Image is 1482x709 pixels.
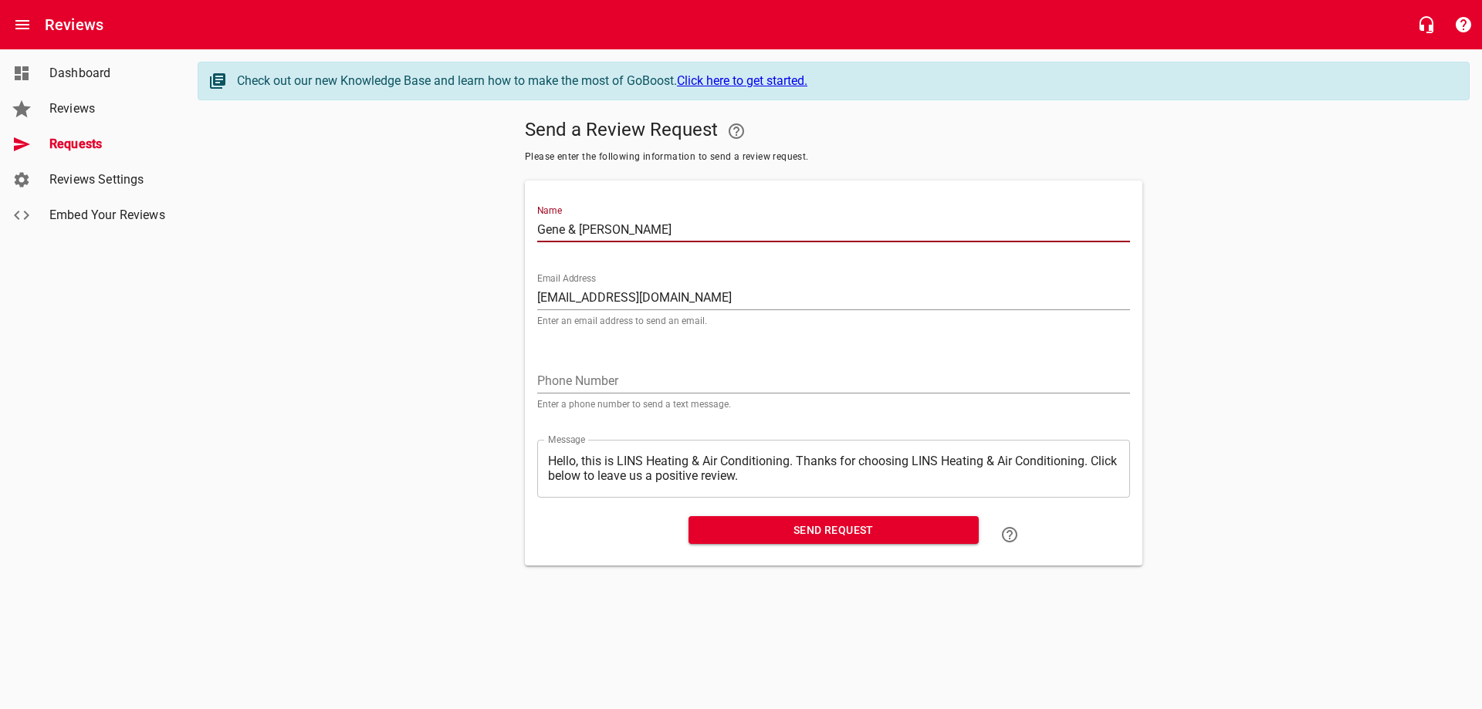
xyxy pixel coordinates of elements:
[49,206,167,225] span: Embed Your Reviews
[548,454,1119,483] textarea: Hello, this is LINS Heating & Air Conditioning. Thanks for choosing LINS Heating & Air Conditioni...
[537,206,562,215] label: Name
[537,274,596,283] label: Email Address
[45,12,103,37] h6: Reviews
[4,6,41,43] button: Open drawer
[525,113,1142,150] h5: Send a Review Request
[49,64,167,83] span: Dashboard
[991,516,1028,553] a: Learn how to "Send a Review Request"
[1408,6,1445,43] button: Live Chat
[1445,6,1482,43] button: Support Portal
[49,100,167,118] span: Reviews
[677,73,807,88] a: Click here to get started.
[537,400,1130,409] p: Enter a phone number to send a text message.
[49,170,167,189] span: Reviews Settings
[525,150,1142,165] span: Please enter the following information to send a review request.
[537,316,1130,326] p: Enter an email address to send an email.
[689,516,979,545] button: Send Request
[237,72,1453,90] div: Check out our new Knowledge Base and learn how to make the most of GoBoost.
[701,521,966,540] span: Send Request
[49,135,167,154] span: Requests
[718,113,755,150] a: Your Google or Facebook account must be connected to "Send a Review Request"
